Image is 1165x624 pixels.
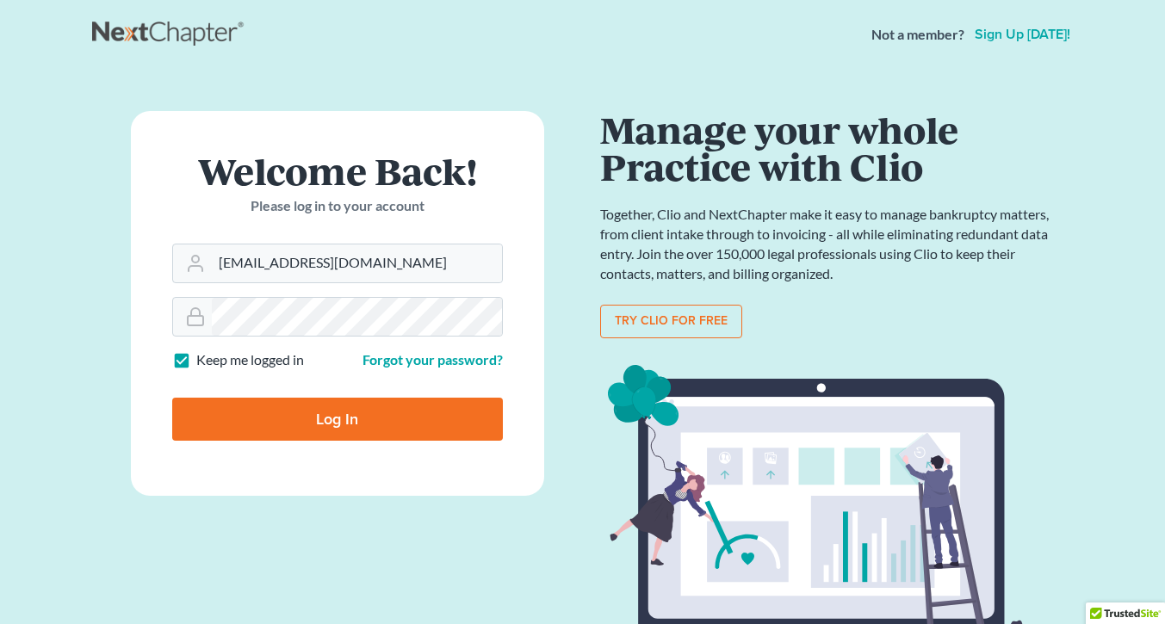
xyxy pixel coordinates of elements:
a: Try clio for free [600,305,742,339]
a: Sign up [DATE]! [971,28,1074,41]
h1: Welcome Back! [172,152,503,189]
input: Email Address [212,244,502,282]
h1: Manage your whole Practice with Clio [600,111,1057,184]
label: Keep me logged in [196,350,304,370]
a: Forgot your password? [363,351,503,368]
strong: Not a member? [871,25,964,45]
p: Please log in to your account [172,196,503,216]
p: Together, Clio and NextChapter make it easy to manage bankruptcy matters, from client intake thro... [600,205,1057,283]
input: Log In [172,398,503,441]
